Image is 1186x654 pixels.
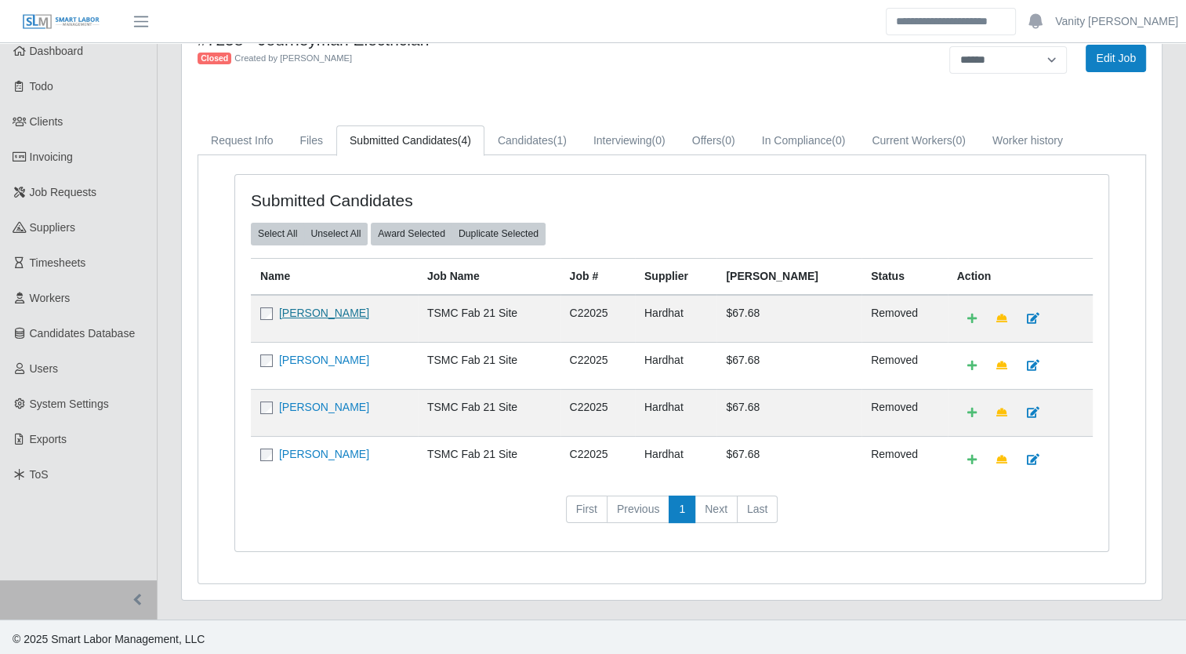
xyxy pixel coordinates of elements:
[580,125,679,156] a: Interviewing
[30,221,75,234] span: Suppliers
[560,389,635,436] td: C22025
[30,151,73,163] span: Invoicing
[560,342,635,389] td: C22025
[336,125,484,156] a: Submitted Candidates
[234,53,352,63] span: Created by [PERSON_NAME]
[716,389,861,436] td: $67.68
[986,446,1017,474] a: Make Team Lead
[22,13,100,31] img: SLM Logo
[198,125,286,156] a: Request Info
[560,258,635,295] th: Job #
[30,256,86,269] span: Timesheets
[560,436,635,483] td: C22025
[1055,13,1178,30] a: Vanity [PERSON_NAME]
[635,342,716,389] td: Hardhat
[30,45,84,57] span: Dashboard
[635,258,716,295] th: Supplier
[716,436,861,483] td: $67.68
[251,223,368,245] div: bulk actions
[30,80,53,93] span: Todo
[957,352,987,380] a: Add Default Cost Code
[418,258,560,295] th: Job Name
[986,352,1017,380] a: Make Team Lead
[957,305,987,332] a: Add Default Cost Code
[635,436,716,483] td: Hardhat
[716,342,861,389] td: $67.68
[303,223,368,245] button: Unselect All
[418,342,560,389] td: TSMC Fab 21 Site
[635,389,716,436] td: Hardhat
[560,295,635,343] td: C22025
[371,223,452,245] button: Award Selected
[722,134,735,147] span: (0)
[484,125,580,156] a: Candidates
[986,399,1017,427] a: Make Team Lead
[861,342,948,389] td: removed
[251,258,418,295] th: Name
[957,399,987,427] a: Add Default Cost Code
[553,134,567,147] span: (1)
[861,436,948,483] td: removed
[652,134,666,147] span: (0)
[716,258,861,295] th: [PERSON_NAME]
[251,191,588,210] h4: Submitted Candidates
[30,433,67,445] span: Exports
[30,362,59,375] span: Users
[30,468,49,481] span: ToS
[858,125,979,156] a: Current Workers
[861,389,948,436] td: removed
[948,258,1093,295] th: Action
[279,307,369,319] a: [PERSON_NAME]
[979,125,1076,156] a: Worker history
[13,633,205,645] span: © 2025 Smart Labor Management, LLC
[418,389,560,436] td: TSMC Fab 21 Site
[418,436,560,483] td: TSMC Fab 21 Site
[279,448,369,460] a: [PERSON_NAME]
[371,223,546,245] div: bulk actions
[861,295,948,343] td: removed
[716,295,861,343] td: $67.68
[30,292,71,304] span: Workers
[832,134,845,147] span: (0)
[986,305,1017,332] a: Make Team Lead
[30,327,136,340] span: Candidates Database
[886,8,1016,35] input: Search
[198,53,231,65] span: Closed
[635,295,716,343] td: Hardhat
[952,134,966,147] span: (0)
[679,125,749,156] a: Offers
[418,295,560,343] td: TSMC Fab 21 Site
[30,115,63,128] span: Clients
[749,125,859,156] a: In Compliance
[458,134,471,147] span: (4)
[30,186,97,198] span: Job Requests
[286,125,336,156] a: Files
[669,496,695,524] a: 1
[251,496,1093,536] nav: pagination
[251,223,304,245] button: Select All
[452,223,546,245] button: Duplicate Selected
[957,446,987,474] a: Add Default Cost Code
[279,401,369,413] a: [PERSON_NAME]
[861,258,948,295] th: Status
[279,354,369,366] a: [PERSON_NAME]
[30,398,109,410] span: System Settings
[1086,45,1146,72] a: Edit Job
